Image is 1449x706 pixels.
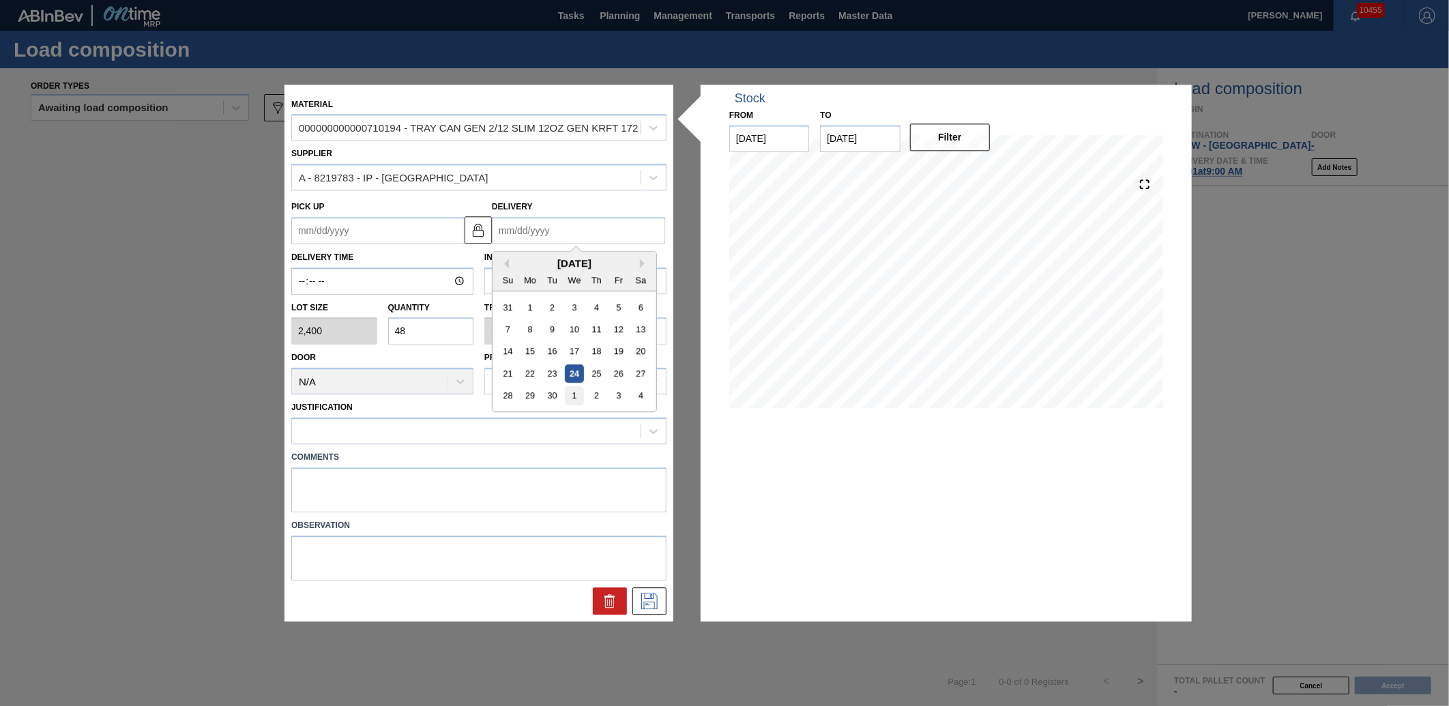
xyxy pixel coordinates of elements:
[497,296,652,407] div: month 2025-09
[291,100,333,109] label: Material
[632,387,650,405] div: Choose Saturday, October 4th, 2025
[565,387,583,405] div: Choose Wednesday, October 1st, 2025
[521,387,540,405] div: Choose Monday, September 29th, 2025
[565,298,583,317] div: Choose Wednesday, September 3rd, 2025
[735,91,765,106] div: Stock
[299,122,639,134] div: 000000000000710194 - TRAY CAN GEN 2/12 SLIM 12OZ GEN KRFT 172
[499,342,517,361] div: Choose Sunday, September 14th, 2025
[632,271,650,289] div: Sa
[820,111,831,120] label: to
[587,364,606,383] div: Choose Thursday, September 25th, 2025
[632,320,650,338] div: Choose Saturday, September 13th, 2025
[543,320,561,338] div: Choose Tuesday, September 9th, 2025
[729,111,753,120] label: From
[565,364,583,383] div: Choose Wednesday, September 24th, 2025
[593,587,627,615] div: Delete Suggestion
[609,298,628,317] div: Choose Friday, September 5th, 2025
[521,320,540,338] div: Choose Monday, September 8th, 2025
[609,320,628,338] div: Choose Friday, September 12th, 2025
[521,271,540,289] div: Mo
[291,248,473,267] label: Delivery Time
[499,259,509,268] button: Previous Month
[587,387,606,405] div: Choose Thursday, October 2nd, 2025
[521,298,540,317] div: Choose Monday, September 1st, 2025
[521,364,540,383] div: Choose Monday, September 22nd, 2025
[499,271,517,289] div: Su
[543,387,561,405] div: Choose Tuesday, September 30th, 2025
[587,298,606,317] div: Choose Thursday, September 4th, 2025
[470,222,486,239] img: locked
[640,259,649,268] button: Next Month
[609,271,628,289] div: Fr
[291,516,667,535] label: Observation
[609,364,628,383] div: Choose Friday, September 26th, 2025
[484,353,560,363] label: Production Line
[609,387,628,405] div: Choose Friday, October 3rd, 2025
[465,217,492,244] button: locked
[543,298,561,317] div: Choose Tuesday, September 2nd, 2025
[521,342,540,361] div: Choose Monday, September 15th, 2025
[291,298,377,318] label: Lot size
[632,298,650,317] div: Choose Saturday, September 6th, 2025
[499,298,517,317] div: Choose Sunday, August 31st, 2025
[499,364,517,383] div: Choose Sunday, September 21st, 2025
[543,342,561,361] div: Choose Tuesday, September 16th, 2025
[299,172,488,183] div: A - 8219783 - IP - [GEOGRAPHIC_DATA]
[543,364,561,383] div: Choose Tuesday, September 23rd, 2025
[291,217,465,244] input: mm/dd/yyyy
[910,124,990,151] button: Filter
[587,320,606,338] div: Choose Thursday, September 11th, 2025
[632,364,650,383] div: Choose Saturday, September 27th, 2025
[492,203,533,212] label: Delivery
[565,342,583,361] div: Choose Wednesday, September 17th, 2025
[492,217,665,244] input: mm/dd/yyyy
[499,387,517,405] div: Choose Sunday, September 28th, 2025
[632,342,650,361] div: Choose Saturday, September 20th, 2025
[291,447,667,467] label: Comments
[291,353,316,363] label: Door
[543,271,561,289] div: Tu
[587,271,606,289] div: Th
[609,342,628,361] div: Choose Friday, September 19th, 2025
[499,320,517,338] div: Choose Sunday, September 7th, 2025
[565,320,583,338] div: Choose Wednesday, September 10th, 2025
[484,303,518,312] label: Trucks
[291,203,325,212] label: Pick up
[587,342,606,361] div: Choose Thursday, September 18th, 2025
[291,403,353,413] label: Justification
[565,271,583,289] div: We
[632,587,667,615] div: Save Suggestion
[493,257,656,269] div: [DATE]
[729,126,809,153] input: mm/dd/yyyy
[820,126,900,153] input: mm/dd/yyyy
[484,252,528,262] label: Incoterm
[291,149,332,159] label: Supplier
[388,303,430,312] label: Quantity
